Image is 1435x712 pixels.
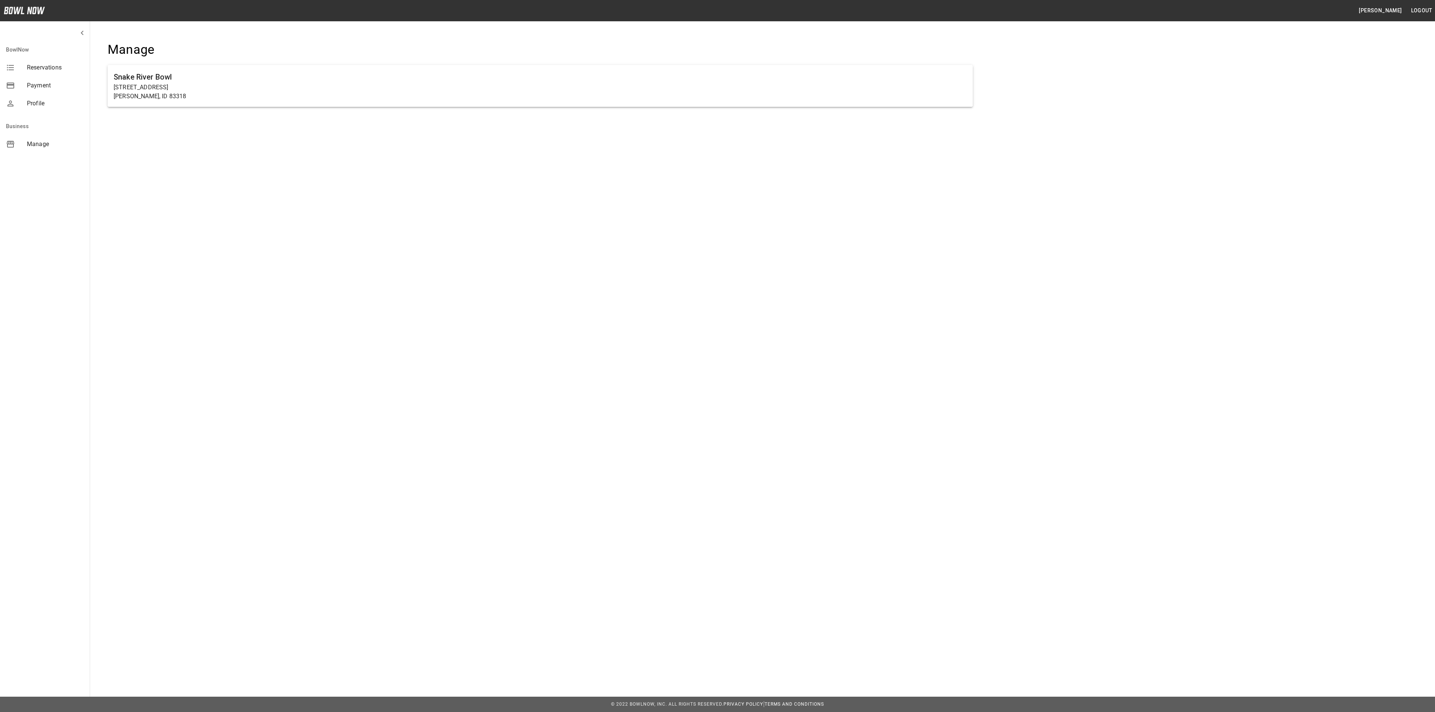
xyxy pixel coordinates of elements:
button: Logout [1408,4,1435,18]
a: Terms and Conditions [765,702,824,707]
span: Manage [27,140,84,149]
p: [STREET_ADDRESS] [114,83,967,92]
span: Reservations [27,63,84,72]
img: logo [4,7,45,14]
p: [PERSON_NAME], ID 83318 [114,92,967,101]
a: Privacy Policy [723,702,763,707]
button: [PERSON_NAME] [1356,4,1405,18]
h6: Snake River Bowl [114,71,967,83]
span: Profile [27,99,84,108]
span: Payment [27,81,84,90]
h4: Manage [108,42,973,58]
span: © 2022 BowlNow, Inc. All Rights Reserved. [611,702,723,707]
